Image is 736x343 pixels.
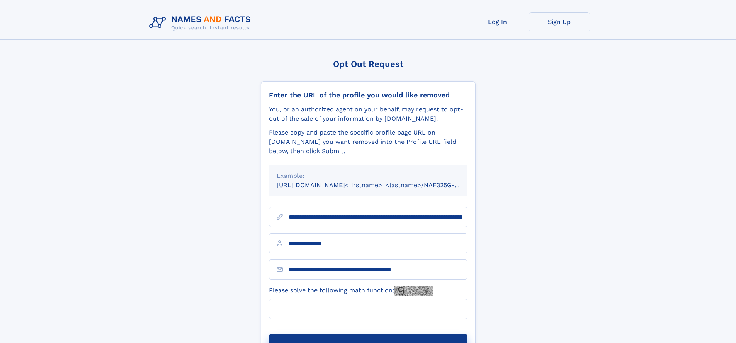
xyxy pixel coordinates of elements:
[467,12,529,31] a: Log In
[146,12,257,33] img: Logo Names and Facts
[269,91,467,99] div: Enter the URL of the profile you would like removed
[269,286,433,296] label: Please solve the following math function:
[277,181,482,189] small: [URL][DOMAIN_NAME]<firstname>_<lastname>/NAF325G-xxxxxxxx
[529,12,590,31] a: Sign Up
[269,128,467,156] div: Please copy and paste the specific profile page URL on [DOMAIN_NAME] you want removed into the Pr...
[261,59,476,69] div: Opt Out Request
[269,105,467,123] div: You, or an authorized agent on your behalf, may request to opt-out of the sale of your informatio...
[277,171,460,181] div: Example:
